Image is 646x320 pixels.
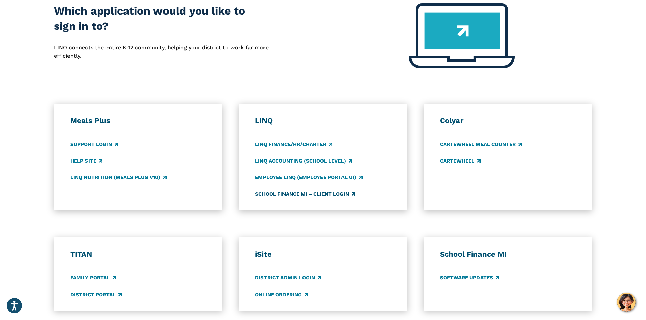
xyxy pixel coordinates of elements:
button: Hello, have a question? Let’s chat. [617,293,636,312]
a: District Admin Login [255,274,321,282]
h3: LINQ [255,116,391,125]
a: Employee LINQ (Employee Portal UI) [255,174,363,181]
a: Online Ordering [255,291,308,298]
a: LINQ Finance/HR/Charter [255,141,332,148]
a: LINQ Nutrition (Meals Plus v10) [70,174,167,181]
a: Family Portal [70,274,116,282]
h3: Colyar [440,116,576,125]
a: LINQ Accounting (school level) [255,157,352,165]
h3: iSite [255,250,391,259]
a: CARTEWHEEL Meal Counter [440,141,522,148]
a: District Portal [70,291,122,298]
a: CARTEWHEEL [440,157,481,165]
p: LINQ connects the entire K‑12 community, helping your district to work far more efficiently. [54,44,269,60]
a: Support Login [70,141,118,148]
h3: School Finance MI [440,250,576,259]
a: School Finance MI – Client Login [255,190,355,198]
h2: Which application would you like to sign in to? [54,3,269,34]
a: Software Updates [440,274,499,282]
h3: Meals Plus [70,116,207,125]
h3: TITAN [70,250,207,259]
a: Help Site [70,157,102,165]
